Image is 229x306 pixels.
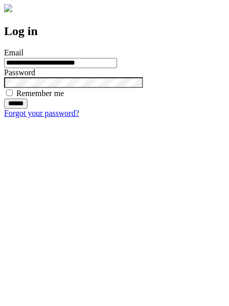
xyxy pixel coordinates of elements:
[4,109,79,117] a: Forgot your password?
[4,4,12,12] img: logo-4e3dc11c47720685a147b03b5a06dd966a58ff35d612b21f08c02c0306f2b779.png
[16,89,64,98] label: Remember me
[4,48,23,57] label: Email
[4,24,225,38] h2: Log in
[4,68,35,77] label: Password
